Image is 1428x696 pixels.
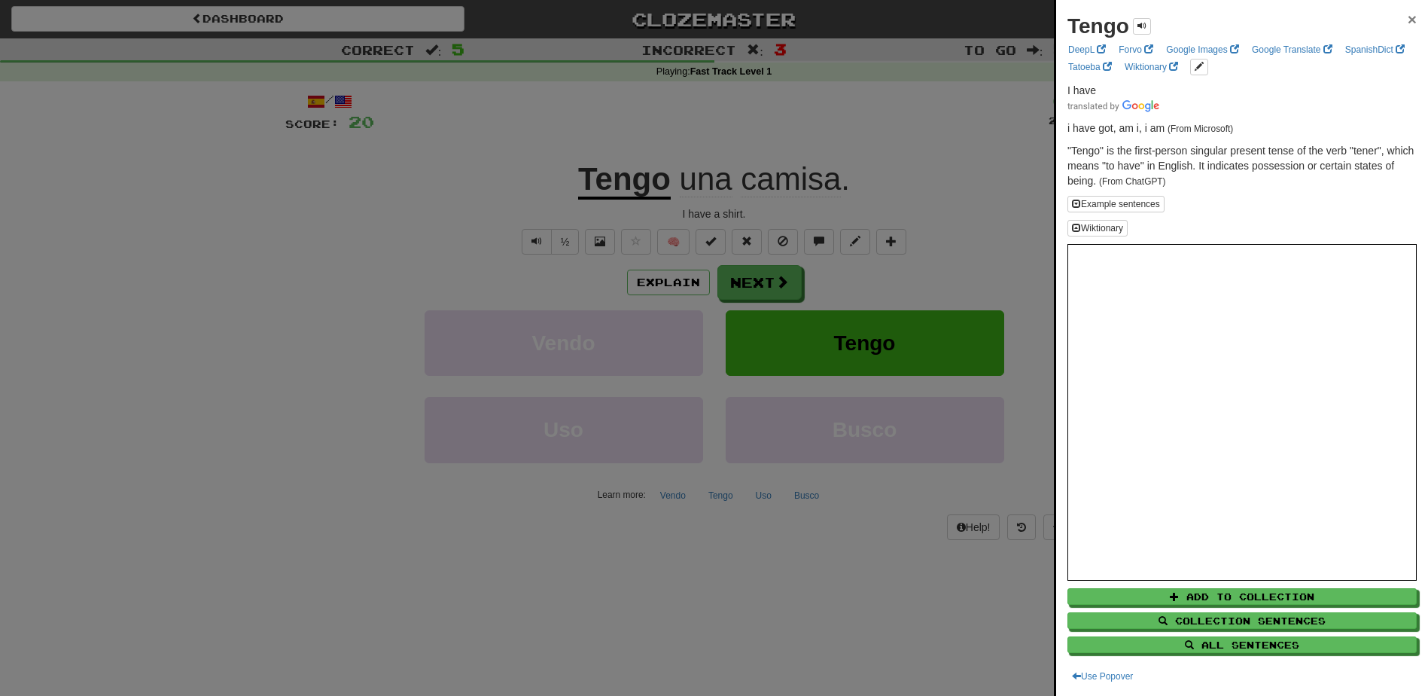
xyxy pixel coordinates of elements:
[1067,143,1417,188] p: "Tengo" is the first-person singular present tense of the verb "tener", which means "to have" in ...
[1067,668,1137,685] button: Use Popover
[1067,100,1159,112] img: Color short
[1067,588,1417,605] button: Add to Collection
[1099,176,1166,187] small: (From ChatGPT)
[1408,11,1417,27] button: Close
[1067,196,1165,212] button: Example sentences
[1114,41,1158,58] a: Forvo
[1067,84,1096,96] span: I have
[1064,41,1110,58] a: DeepL
[1162,41,1244,58] a: Google Images
[1190,59,1208,75] button: edit links
[1067,220,1128,237] button: Wiktionary
[1341,41,1409,58] a: SpanishDict
[1247,41,1337,58] a: Google Translate
[1168,124,1233,134] small: (From Microsoft)
[1067,14,1129,38] strong: Tengo
[1064,59,1116,75] a: Tatoeba
[1067,612,1417,629] button: Collection Sentences
[1408,11,1417,28] span: ×
[1120,59,1183,75] a: Wiktionary
[1067,121,1417,136] p: i have got, am i, i am
[1067,636,1417,653] button: All Sentences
